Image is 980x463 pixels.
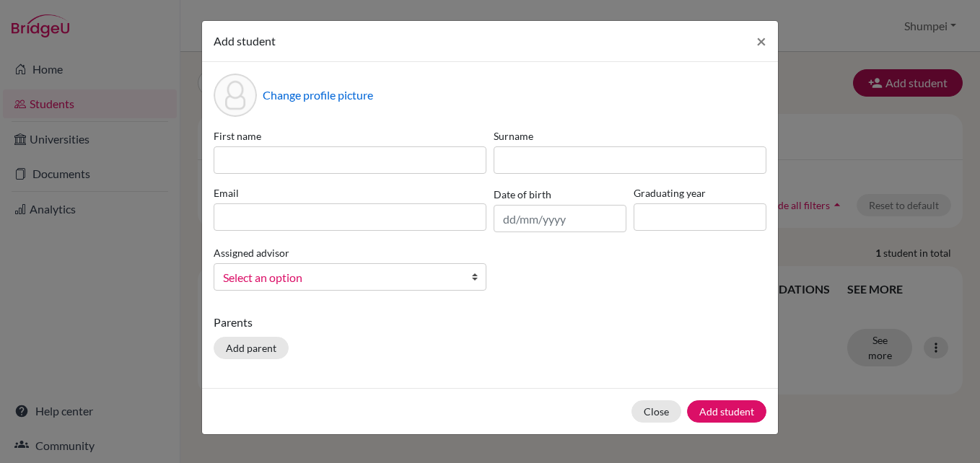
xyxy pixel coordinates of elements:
p: Parents [214,314,766,331]
button: Add student [687,400,766,423]
input: dd/mm/yyyy [494,205,626,232]
span: Add student [214,34,276,48]
button: Close [745,21,778,61]
label: Assigned advisor [214,245,289,260]
button: Close [631,400,681,423]
label: Email [214,185,486,200]
span: × [756,30,766,51]
label: Date of birth [494,187,551,202]
label: First name [214,128,486,144]
span: Select an option [223,268,458,287]
label: Graduating year [634,185,766,200]
button: Add parent [214,337,289,359]
label: Surname [494,128,766,144]
div: Profile picture [214,74,257,117]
